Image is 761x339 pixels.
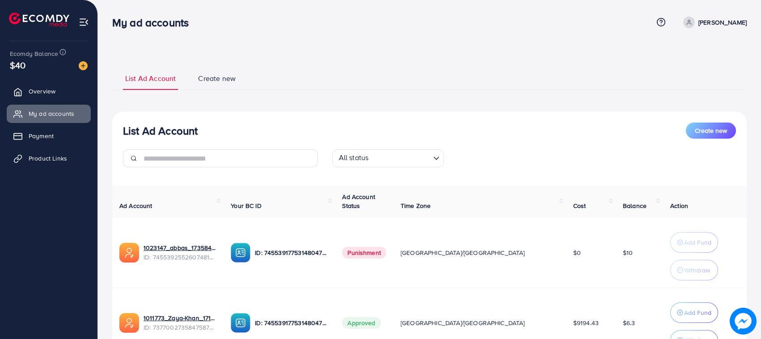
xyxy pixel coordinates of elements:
[573,318,599,327] span: $9194.43
[623,201,647,210] span: Balance
[684,237,711,248] p: Add Fund
[342,247,386,258] span: Punishment
[119,243,139,263] img: ic-ads-acc.e4c84228.svg
[9,13,69,26] img: logo
[7,149,91,167] a: Product Links
[144,314,216,322] a: 1011773_Zaya-Khan_1717592302951
[144,323,216,332] span: ID: 7377002735847587841
[144,243,216,252] a: 1023147_abbas_1735843853887
[29,131,54,140] span: Payment
[695,126,727,135] span: Create new
[730,308,757,335] img: image
[119,313,139,333] img: ic-ads-acc.e4c84228.svg
[231,243,250,263] img: ic-ba-acc.ded83a64.svg
[29,87,55,96] span: Overview
[686,123,736,139] button: Create new
[623,318,635,327] span: $6.3
[623,248,633,257] span: $10
[684,265,710,275] p: Withdraw
[144,243,216,262] div: <span class='underline'>1023147_abbas_1735843853887</span></br>7455392552607481857
[112,16,196,29] h3: My ad accounts
[10,49,58,58] span: Ecomdy Balance
[698,17,747,28] p: [PERSON_NAME]
[79,61,88,70] img: image
[29,109,74,118] span: My ad accounts
[7,105,91,123] a: My ad accounts
[7,127,91,145] a: Payment
[680,17,747,28] a: [PERSON_NAME]
[123,124,198,137] h3: List Ad Account
[144,314,216,332] div: <span class='underline'>1011773_Zaya-Khan_1717592302951</span></br>7377002735847587841
[231,201,262,210] span: Your BC ID
[7,82,91,100] a: Overview
[371,151,429,165] input: Search for option
[573,201,586,210] span: Cost
[401,318,525,327] span: [GEOGRAPHIC_DATA]/[GEOGRAPHIC_DATA]
[29,154,67,163] span: Product Links
[255,318,328,328] p: ID: 7455391775314804752
[670,302,718,323] button: Add Fund
[144,253,216,262] span: ID: 7455392552607481857
[119,201,152,210] span: Ad Account
[10,59,25,72] span: $40
[401,201,431,210] span: Time Zone
[684,307,711,318] p: Add Fund
[255,247,328,258] p: ID: 7455391775314804752
[342,192,375,210] span: Ad Account Status
[670,260,718,280] button: Withdraw
[670,201,688,210] span: Action
[198,73,236,84] span: Create new
[332,149,444,167] div: Search for option
[573,248,581,257] span: $0
[670,232,718,253] button: Add Fund
[342,317,380,329] span: Approved
[231,313,250,333] img: ic-ba-acc.ded83a64.svg
[337,151,371,165] span: All status
[401,248,525,257] span: [GEOGRAPHIC_DATA]/[GEOGRAPHIC_DATA]
[125,73,176,84] span: List Ad Account
[79,17,89,27] img: menu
